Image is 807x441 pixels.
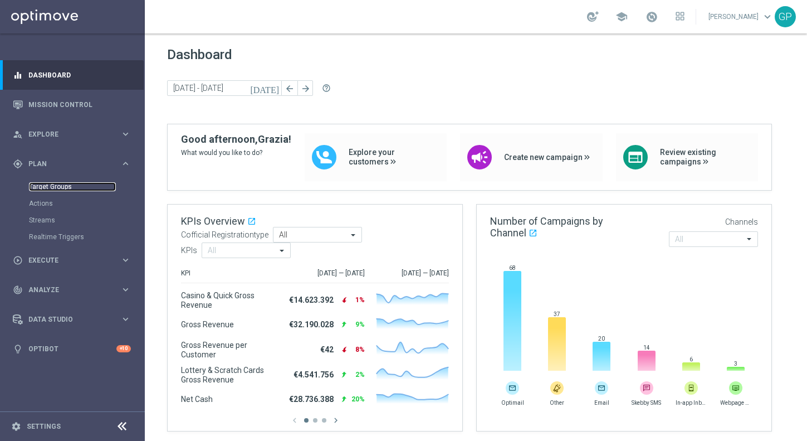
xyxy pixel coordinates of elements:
[12,345,131,353] button: lightbulb Optibot +10
[116,345,131,352] div: +10
[120,158,131,169] i: keyboard_arrow_right
[29,195,144,212] div: Actions
[29,178,144,195] div: Target Groups
[28,287,120,293] span: Analyze
[120,129,131,139] i: keyboard_arrow_right
[29,212,144,229] div: Streams
[12,315,131,324] button: Data Studio keyboard_arrow_right
[120,314,131,324] i: keyboard_arrow_right
[13,129,23,139] i: person_search
[615,11,628,23] span: school
[120,284,131,295] i: keyboard_arrow_right
[12,100,131,109] button: Mission Control
[13,285,23,295] i: track_changes
[29,232,116,241] a: Realtime Triggers
[28,161,120,167] span: Plan
[13,129,120,139] div: Explore
[29,182,116,191] a: Target Groups
[29,216,116,225] a: Streams
[13,60,131,90] div: Dashboard
[13,314,120,324] div: Data Studio
[13,255,120,265] div: Execute
[28,316,120,323] span: Data Studio
[13,159,23,169] i: gps_fixed
[775,6,796,27] div: GP
[11,421,21,432] i: settings
[12,159,131,168] button: gps_fixed Plan keyboard_arrow_right
[28,90,131,119] a: Mission Control
[13,255,23,265] i: play_circle_outline
[13,334,131,364] div: Optibot
[28,131,120,138] span: Explore
[29,229,144,245] div: Realtime Triggers
[13,70,23,80] i: equalizer
[12,130,131,139] button: person_search Explore keyboard_arrow_right
[29,199,116,208] a: Actions
[27,423,61,430] a: Settings
[13,90,131,119] div: Mission Control
[13,344,23,354] i: lightbulb
[28,257,120,264] span: Execute
[28,334,116,364] a: Optibot
[13,285,120,295] div: Analyze
[120,255,131,265] i: keyboard_arrow_right
[28,60,131,90] a: Dashboard
[12,256,131,265] button: play_circle_outline Execute keyboard_arrow_right
[12,71,131,80] button: equalizer Dashboard
[12,285,131,294] button: track_changes Analyze keyboard_arrow_right
[13,159,120,169] div: Plan
[707,8,775,25] a: [PERSON_NAME]keyboard_arrow_down
[761,11,774,23] span: keyboard_arrow_down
